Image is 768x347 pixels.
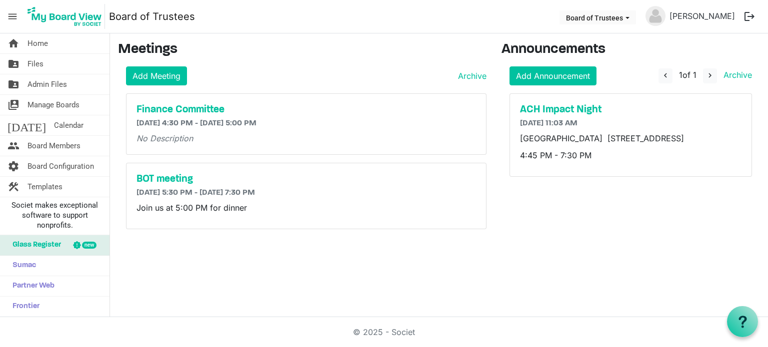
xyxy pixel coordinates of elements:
[665,6,739,26] a: [PERSON_NAME]
[7,95,19,115] span: switch_account
[27,156,94,176] span: Board Configuration
[27,54,43,74] span: Files
[658,68,672,83] button: navigate_before
[7,177,19,197] span: construction
[705,71,714,80] span: navigate_next
[82,242,96,249] div: new
[7,256,36,276] span: Sumac
[454,70,486,82] a: Archive
[7,235,61,255] span: Glass Register
[136,173,476,185] a: BOT meeting
[353,327,415,337] a: © 2025 - Societ
[739,6,760,27] button: logout
[136,132,476,144] p: No Description
[703,68,717,83] button: navigate_next
[24,4,109,29] a: My Board View Logo
[559,10,636,24] button: Board of Trustees dropdownbutton
[7,136,19,156] span: people
[719,70,752,80] a: Archive
[4,200,105,230] span: Societ makes exceptional software to support nonprofits.
[136,188,476,198] h6: [DATE] 5:30 PM - [DATE] 7:30 PM
[501,41,760,58] h3: Announcements
[24,4,105,29] img: My Board View Logo
[509,66,596,85] a: Add Announcement
[7,33,19,53] span: home
[520,104,742,116] a: ACH Impact Night
[136,119,476,128] h6: [DATE] 4:30 PM - [DATE] 5:00 PM
[27,74,67,94] span: Admin Files
[7,115,46,135] span: [DATE]
[679,70,696,80] span: of 1
[27,177,62,197] span: Templates
[27,95,79,115] span: Manage Boards
[520,132,742,144] p: [GEOGRAPHIC_DATA] [STREET_ADDRESS]
[679,70,682,80] span: 1
[7,156,19,176] span: settings
[520,149,742,161] p: 4:45 PM - 7:30 PM
[3,7,22,26] span: menu
[126,66,187,85] a: Add Meeting
[27,33,48,53] span: Home
[7,276,54,296] span: Partner Web
[520,119,577,127] span: [DATE] 11:03 AM
[7,74,19,94] span: folder_shared
[118,41,486,58] h3: Meetings
[7,54,19,74] span: folder_shared
[7,297,39,317] span: Frontier
[645,6,665,26] img: no-profile-picture.svg
[136,202,476,214] p: Join us at 5:00 PM for dinner
[109,6,195,26] a: Board of Trustees
[136,104,476,116] a: Finance Committee
[27,136,80,156] span: Board Members
[661,71,670,80] span: navigate_before
[54,115,83,135] span: Calendar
